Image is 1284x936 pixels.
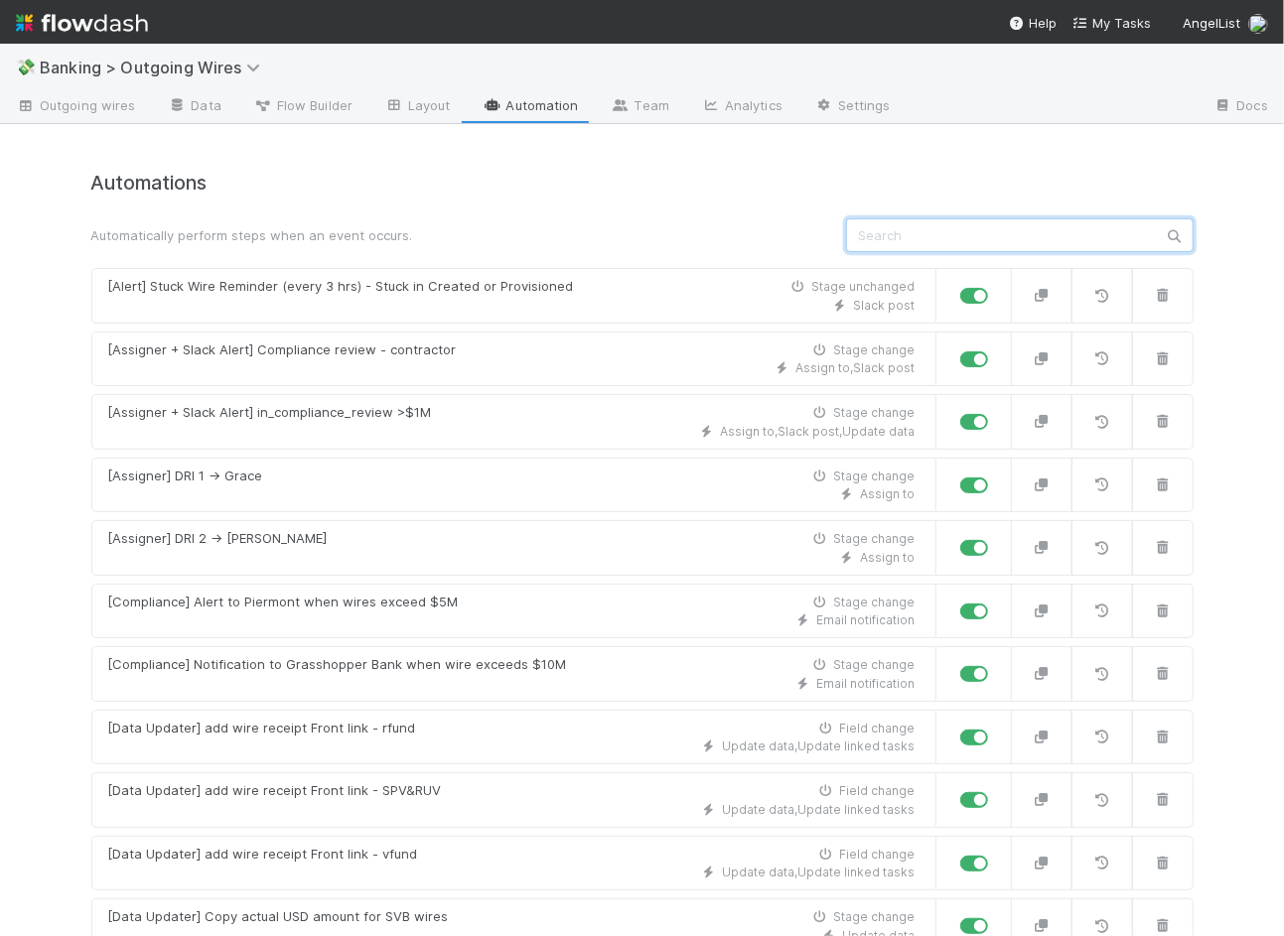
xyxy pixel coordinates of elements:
a: [Compliance] Notification to Grasshopper Bank when wire exceeds $10MStage changeEmail notification [91,646,936,702]
span: Assign to [861,550,916,565]
span: Flow Builder [253,95,353,115]
img: logo-inverted-e16ddd16eac7371096b0.svg [16,6,148,40]
div: Automatically perform steps when an event occurs. [76,225,831,245]
span: Assign to [861,486,916,501]
img: avatar_c6c9a18c-a1dc-4048-8eac-219674057138.png [1248,14,1268,34]
div: [Compliance] Alert to Piermont when wires exceed $5M [108,593,459,612]
div: Field change [816,782,916,800]
span: Slack post [854,298,916,313]
span: Update data , [723,738,798,753]
span: Assign to , [721,424,779,439]
div: Stage change [810,341,916,359]
a: [Assigner] DRI 2 -> [PERSON_NAME]Stage changeAssign to [91,520,936,576]
a: Team [595,91,685,123]
div: Field change [816,846,916,864]
a: [Alert] Stuck Wire Reminder (every 3 hrs) - Stuck in Created or ProvisionedStage unchangedSlack post [91,268,936,324]
a: [Assigner + Slack Alert] in_compliance_review >$1MStage changeAssign to,Slack post,Update data [91,394,936,450]
div: [Assigner] DRI 1 -> Grace [108,467,263,486]
div: Field change [816,720,916,737]
div: Stage change [810,908,916,926]
a: Layout [368,91,467,123]
span: Banking > Outgoing Wires [40,58,270,77]
a: [Assigner + Slack Alert] Compliance review - contractorStage changeAssign to,Slack post [91,332,936,387]
a: [Compliance] Alert to Piermont when wires exceed $5MStage changeEmail notification [91,584,936,639]
span: Email notification [817,612,916,627]
div: Stage change [810,594,916,611]
div: [Assigner + Slack Alert] in_compliance_review >$1M [108,403,432,423]
input: Search [846,218,1194,252]
div: [Assigner] DRI 2 -> [PERSON_NAME] [108,529,328,549]
div: [Compliance] Notification to Grasshopper Bank when wire exceeds $10M [108,655,567,675]
span: 💸 [16,59,36,75]
a: Data [151,91,236,123]
div: [Data Updater] add wire receipt Front link - SPV&RUV [108,781,442,801]
div: Help [1009,13,1057,33]
a: Automation [467,91,595,123]
div: [Data Updater] Copy actual USD amount for SVB wires [108,907,449,927]
div: [Data Updater] add wire receipt Front link - vfund [108,845,418,865]
a: Flow Builder [237,91,368,123]
span: Slack post , [779,424,843,439]
span: Update data [843,424,916,439]
span: AngelList [1183,15,1240,31]
a: Docs [1198,91,1284,123]
div: Stage unchanged [788,278,916,296]
span: Update linked tasks [798,865,916,879]
div: Stage change [810,656,916,674]
a: [Data Updater] add wire receipt Front link - SPV&RUVField changeUpdate data,Update linked tasks [91,772,936,828]
div: Stage change [810,530,916,548]
a: [Data Updater] add wire receipt Front link - vfundField changeUpdate data,Update linked tasks [91,836,936,891]
span: Update data , [723,802,798,817]
a: My Tasks [1072,13,1151,33]
a: [Data Updater] add wire receipt Front link - rfundField changeUpdate data,Update linked tasks [91,710,936,765]
div: [Assigner + Slack Alert] Compliance review - contractor [108,340,457,360]
div: [Alert] Stuck Wire Reminder (every 3 hrs) - Stuck in Created or Provisioned [108,277,574,297]
span: Update linked tasks [798,738,916,753]
div: Stage change [810,404,916,422]
h4: Automations [91,172,1194,195]
span: Update linked tasks [798,802,916,817]
div: [Data Updater] add wire receipt Front link - rfund [108,719,416,738]
span: Slack post [854,360,916,375]
span: My Tasks [1072,15,1151,31]
a: Settings [798,91,907,123]
span: Outgoing wires [16,95,135,115]
span: Email notification [817,676,916,691]
span: Update data , [723,865,798,879]
div: Stage change [810,468,916,485]
a: [Assigner] DRI 1 -> GraceStage changeAssign to [91,458,936,513]
span: Assign to , [796,360,854,375]
a: Analytics [685,91,798,123]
